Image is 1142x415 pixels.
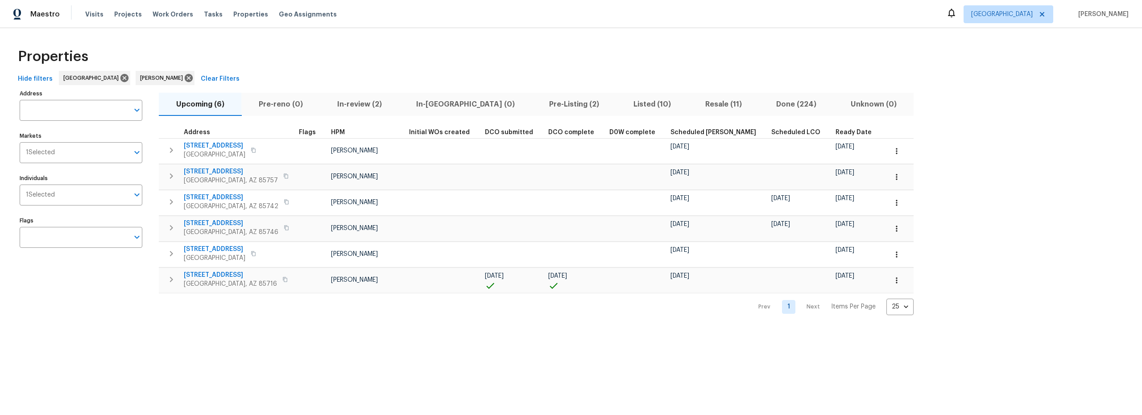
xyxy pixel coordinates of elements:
span: [DATE] [670,169,689,176]
span: [DATE] [670,247,689,253]
span: [DATE] [771,221,790,227]
div: 25 [886,295,914,318]
span: [DATE] [836,144,854,150]
span: Properties [233,10,268,19]
span: [GEOGRAPHIC_DATA], AZ 85742 [184,202,278,211]
span: [DATE] [836,221,854,227]
span: Initial WOs created [409,129,470,136]
span: [DATE] [548,273,567,279]
span: [DATE] [670,144,689,150]
nav: Pagination Navigation [750,299,914,315]
div: [PERSON_NAME] [136,71,194,85]
span: Clear Filters [201,74,240,85]
span: [STREET_ADDRESS] [184,167,278,176]
span: [GEOGRAPHIC_DATA] [63,74,122,82]
span: Scheduled LCO [771,129,820,136]
button: Hide filters [14,71,56,87]
span: [STREET_ADDRESS] [184,141,245,150]
span: HPM [331,129,345,136]
span: DCO submitted [485,129,533,136]
span: [PERSON_NAME] [331,173,378,180]
span: Flags [299,129,316,136]
span: 1 Selected [26,191,55,199]
span: [STREET_ADDRESS] [184,245,245,254]
span: Geo Assignments [279,10,337,19]
span: [PERSON_NAME] [1075,10,1129,19]
span: Properties [18,52,88,61]
span: [DATE] [836,273,854,279]
span: Hide filters [18,74,53,85]
span: [DATE] [836,169,854,176]
span: [PERSON_NAME] [331,277,378,283]
span: Visits [85,10,103,19]
button: Clear Filters [197,71,243,87]
span: [DATE] [836,195,854,201]
p: Items Per Page [831,302,876,311]
span: 1 Selected [26,149,55,156]
span: [GEOGRAPHIC_DATA], AZ 85757 [184,176,278,185]
label: Individuals [20,176,142,181]
span: [GEOGRAPHIC_DATA], AZ 85716 [184,279,277,288]
span: [PERSON_NAME] [140,74,186,82]
span: Unknown (0) [839,98,908,111]
label: Flags [20,218,142,223]
span: [GEOGRAPHIC_DATA] [184,254,245,263]
span: D0W complete [609,129,655,136]
span: [DATE] [670,195,689,201]
span: In-[GEOGRAPHIC_DATA] (0) [404,98,526,111]
span: [PERSON_NAME] [331,225,378,231]
span: [STREET_ADDRESS] [184,271,277,279]
span: Address [184,129,210,136]
button: Open [131,231,143,243]
span: [PERSON_NAME] [331,148,378,154]
label: Address [20,91,142,96]
span: [GEOGRAPHIC_DATA] [184,150,245,159]
label: Markets [20,133,142,139]
span: Projects [114,10,142,19]
span: Upcoming (6) [164,98,236,111]
span: Pre-reno (0) [247,98,314,111]
span: [GEOGRAPHIC_DATA] [971,10,1033,19]
button: Open [131,104,143,116]
button: Open [131,146,143,159]
span: [DATE] [670,221,689,227]
span: In-review (2) [325,98,393,111]
span: [PERSON_NAME] [331,251,378,257]
span: [STREET_ADDRESS] [184,193,278,202]
button: Open [131,189,143,201]
span: [DATE] [771,195,790,201]
span: [DATE] [670,273,689,279]
span: Work Orders [153,10,193,19]
span: [GEOGRAPHIC_DATA], AZ 85746 [184,228,278,237]
span: [DATE] [485,273,504,279]
span: Done (224) [764,98,828,111]
span: DCO complete [548,129,594,136]
div: [GEOGRAPHIC_DATA] [59,71,130,85]
span: [STREET_ADDRESS] [184,219,278,228]
span: Maestro [30,10,60,19]
span: Tasks [204,11,223,17]
span: Pre-Listing (2) [537,98,611,111]
span: [PERSON_NAME] [331,199,378,205]
a: Goto page 1 [782,300,795,314]
span: Resale (11) [693,98,753,111]
span: [DATE] [836,247,854,253]
span: Scheduled [PERSON_NAME] [670,129,756,136]
span: Listed (10) [621,98,683,111]
span: Ready Date [836,129,872,136]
